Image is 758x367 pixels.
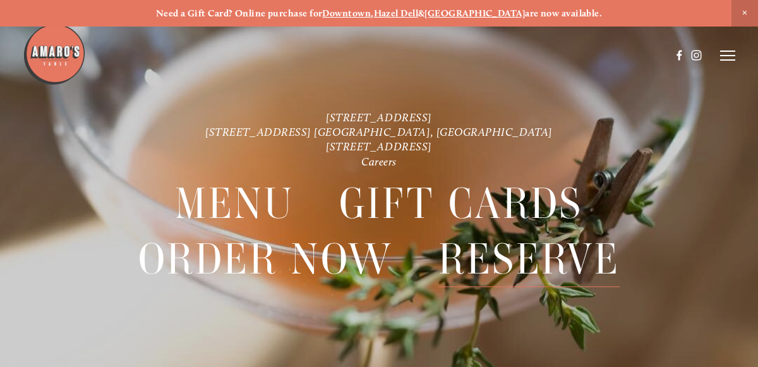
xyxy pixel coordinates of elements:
[175,177,294,231] a: Menu
[326,140,432,153] a: [STREET_ADDRESS]
[205,125,553,138] a: [STREET_ADDRESS] [GEOGRAPHIC_DATA], [GEOGRAPHIC_DATA]
[322,8,371,19] a: Downtown
[175,177,294,232] span: Menu
[438,232,620,287] span: Reserve
[361,155,397,168] a: Careers
[438,232,620,286] a: Reserve
[339,177,583,232] span: Gift Cards
[418,8,424,19] strong: &
[156,8,323,19] strong: Need a Gift Card? Online purchase for
[374,8,419,19] a: Hazel Dell
[138,232,393,287] span: Order Now
[339,177,583,231] a: Gift Cards
[525,8,602,19] strong: are now available.
[326,111,432,124] a: [STREET_ADDRESS]
[138,232,393,286] a: Order Now
[371,8,373,19] strong: ,
[23,23,86,86] img: Amaro's Table
[424,8,525,19] a: [GEOGRAPHIC_DATA]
